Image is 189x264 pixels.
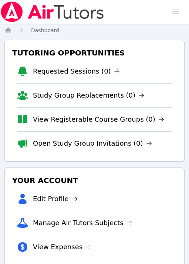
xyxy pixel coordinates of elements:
h3: Tutoring Opportunities [11,46,178,60]
a: View Registerable Course Groups (0) [33,114,164,125]
a: View Expenses [33,242,91,252]
span: Dashboard [31,27,59,33]
a: Requested Sessions (0) [33,66,120,77]
a: Manage Air Tutors Subjects [33,218,132,228]
a: Open Study Group Invitations (0) [33,138,152,149]
h3: Your Account [11,174,178,187]
nav: Breadcrumb [4,27,185,34]
a: Study Group Replacements (0) [33,90,144,101]
a: Dashboard [31,27,59,34]
a: Edit Profile [33,194,78,204]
